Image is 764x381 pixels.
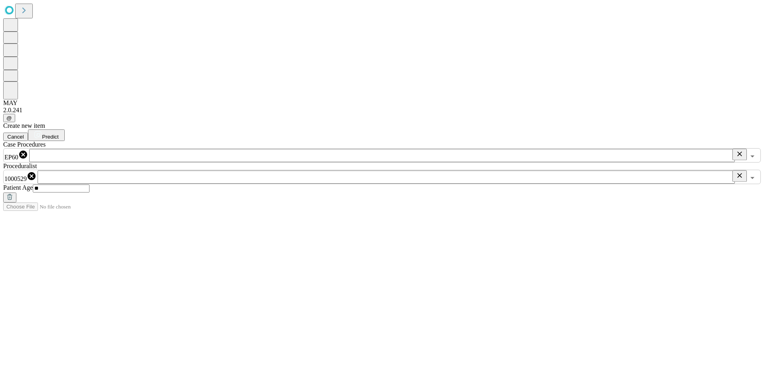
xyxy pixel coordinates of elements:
[3,184,33,191] span: Patient Age
[3,107,761,114] div: 2.0.241
[3,163,37,169] span: Proceduralist
[3,141,46,148] span: Scheduled Procedure
[732,149,747,160] button: Clear
[4,154,18,161] span: EP60
[3,99,761,107] div: MAY
[28,129,65,141] button: Predict
[747,151,758,162] button: Open
[42,134,58,140] span: Predict
[4,150,28,161] div: EP60
[3,122,45,129] span: Create new item
[3,133,28,141] button: Cancel
[4,175,27,182] span: 1000529
[3,114,15,122] button: @
[4,171,36,183] div: 1000529
[732,170,747,182] button: Clear
[7,134,24,140] span: Cancel
[747,173,758,184] button: Open
[6,115,12,121] span: @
